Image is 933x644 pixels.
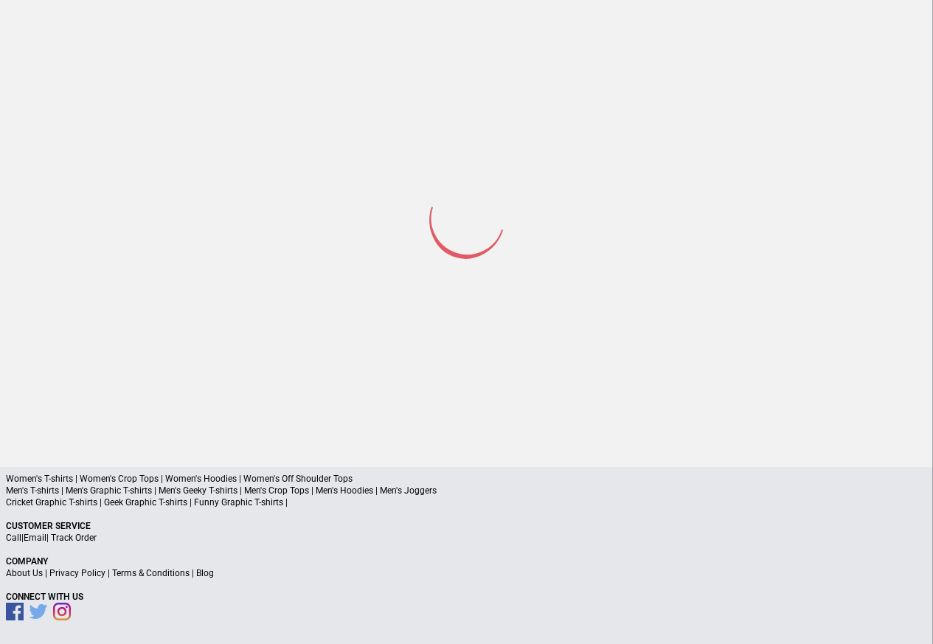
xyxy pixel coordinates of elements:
a: Email [24,533,46,543]
p: Customer Service [6,520,927,532]
p: Men's T-shirts | Men's Graphic T-shirts | Men's Geeky T-shirts | Men's Crop Tops | Men's Hoodies ... [6,485,927,496]
a: About Us [6,568,43,578]
p: Cricket Graphic T-shirts | Geek Graphic T-shirts | Funny Graphic T-shirts | [6,496,927,508]
p: Connect With Us [6,591,927,603]
p: Company [6,555,927,567]
a: Track Order [51,533,97,543]
a: Call [6,533,21,543]
p: Women's T-shirts | Women's Crop Tops | Women's Hoodies | Women's Off Shoulder Tops [6,473,927,485]
p: | | [6,532,927,544]
a: Privacy Policy [49,568,105,578]
a: Blog [196,568,214,578]
p: | | | [6,567,927,579]
a: Terms & Conditions [112,568,190,578]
